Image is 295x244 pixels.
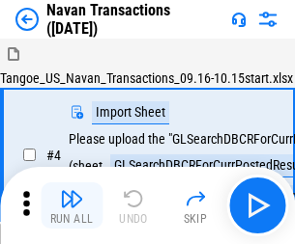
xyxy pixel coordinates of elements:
div: Import Sheet [92,101,169,124]
div: Skip [184,213,208,225]
div: Run All [50,213,94,225]
button: Skip [164,182,226,229]
img: Skip [184,187,207,210]
img: Back [15,8,39,31]
div: (sheet [69,159,103,174]
img: Support [231,12,247,27]
div: Navan Transactions ([DATE]) [46,1,223,38]
img: Run All [60,187,83,210]
button: Run All [41,182,103,229]
span: # 4 [46,148,61,163]
img: Settings menu [256,8,280,31]
img: Main button [242,190,273,221]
